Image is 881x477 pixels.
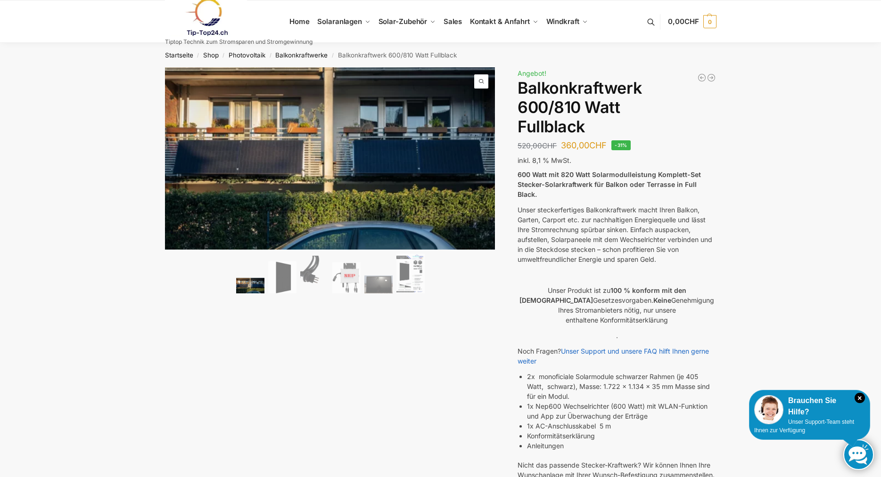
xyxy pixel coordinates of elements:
[236,278,264,293] img: 2 Balkonkraftwerke
[527,431,716,441] li: Konformitätserklärung
[527,372,716,401] li: 2x monoficiale Solarmodule schwarzer Rahmen (je 405 Watt, schwarz), Masse: 1.722 x 1.134 x 35 mm ...
[518,170,701,198] strong: 600 Watt mit 820 Watt Solarmodulleistung Komplett-Set Stecker-Solarkraftwerk für Balkon oder Terr...
[466,0,542,43] a: Kontakt & Anfahrt
[668,17,699,26] span: 0,00
[219,52,229,59] span: /
[328,52,338,59] span: /
[527,421,716,431] li: 1x AC-Anschlusskabel 5 m
[527,441,716,451] li: Anleitungen
[193,52,203,59] span: /
[754,395,865,418] div: Brauchen Sie Hilfe?
[379,17,428,26] span: Solar-Zubehör
[519,286,686,304] strong: 100 % konform mit den [DEMOGRAPHIC_DATA]
[265,52,275,59] span: /
[707,73,716,82] a: 890/600 Watt Solarkraftwerk + 2,7 KW Batteriespeicher Genehmigungsfrei
[518,347,709,365] a: Unser Support und unsere FAQ hilft Ihnen gerne weiter
[332,262,361,293] img: NEP 800 Drosselbar auf 600 Watt
[313,0,374,43] a: Solaranlagen
[611,140,631,150] span: -31%
[364,275,393,293] img: Balkonkraftwerk 600/810 Watt Fullblack – Bild 5
[589,140,607,150] span: CHF
[684,17,699,26] span: CHF
[470,17,530,26] span: Kontakt & Anfahrt
[697,73,707,82] a: Balkonkraftwerk 445/600 Watt Bificial
[527,401,716,421] li: 1x Nep600 Wechselrichter (600 Watt) mit WLAN-Funktion und App zur Überwachung der Erträge
[317,17,362,26] span: Solaranlagen
[542,141,557,150] span: CHF
[203,51,219,59] a: Shop
[855,393,865,403] i: Schließen
[518,285,716,325] p: Unser Produkt ist zu Gesetzesvorgaben. Genehmigung Ihres Stromanbieters nötig, nur unsere enthalt...
[518,331,716,340] p: .
[165,39,313,45] p: Tiptop Technik zum Stromsparen und Stromgewinnung
[148,43,733,67] nav: Breadcrumb
[444,17,462,26] span: Sales
[439,0,466,43] a: Sales
[703,15,716,28] span: 0
[518,156,571,164] span: inkl. 8,1 % MwSt.
[518,79,716,136] h1: Balkonkraftwerk 600/810 Watt Fullblack
[275,51,328,59] a: Balkonkraftwerke
[561,140,607,150] bdi: 360,00
[300,256,329,293] img: Anschlusskabel-3meter_schweizer-stecker
[268,261,296,294] img: TommaTech Vorderseite
[518,205,716,264] p: Unser steckerfertiges Balkonkraftwerk macht Ihren Balkon, Garten, Carport etc. zur nachhaltigen E...
[374,0,439,43] a: Solar-Zubehör
[518,69,546,77] span: Angebot!
[229,51,265,59] a: Photovoltaik
[165,51,193,59] a: Startseite
[653,296,671,304] strong: Keine
[518,346,716,366] p: Noch Fragen?
[754,419,854,434] span: Unser Support-Team steht Ihnen zur Verfügung
[396,254,425,294] img: Balkonkraftwerk 600/810 Watt Fullblack – Bild 6
[546,17,579,26] span: Windkraft
[542,0,592,43] a: Windkraft
[518,141,557,150] bdi: 520,00
[668,8,716,36] a: 0,00CHF 0
[495,67,826,445] img: Balkonkraftwerk 600/810 Watt Fullblack 3
[754,395,783,424] img: Customer service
